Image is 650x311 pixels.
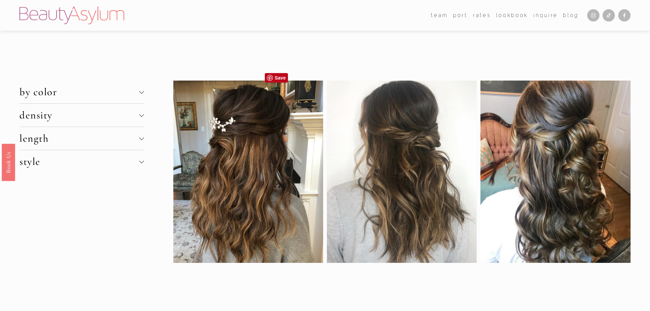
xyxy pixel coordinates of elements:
[19,6,124,24] img: Beauty Asylum | Bridal Hair &amp; Makeup Charlotte &amp; Atlanta
[265,73,288,83] a: Pin it!
[19,132,139,145] span: length
[19,155,139,168] span: style
[19,109,139,122] span: density
[587,9,600,22] a: Instagram
[563,10,579,20] a: Blog
[431,10,448,20] a: folder dropdown
[19,150,144,173] button: style
[453,10,468,20] a: port
[618,9,631,22] a: Facebook
[533,10,558,20] a: Inquire
[473,10,491,20] a: Rates
[603,9,615,22] a: TikTok
[496,10,528,20] a: Lookbook
[431,11,448,20] span: team
[19,127,144,150] button: length
[19,81,144,103] button: by color
[2,143,15,181] a: Book Us
[19,104,144,127] button: density
[19,86,139,98] span: by color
